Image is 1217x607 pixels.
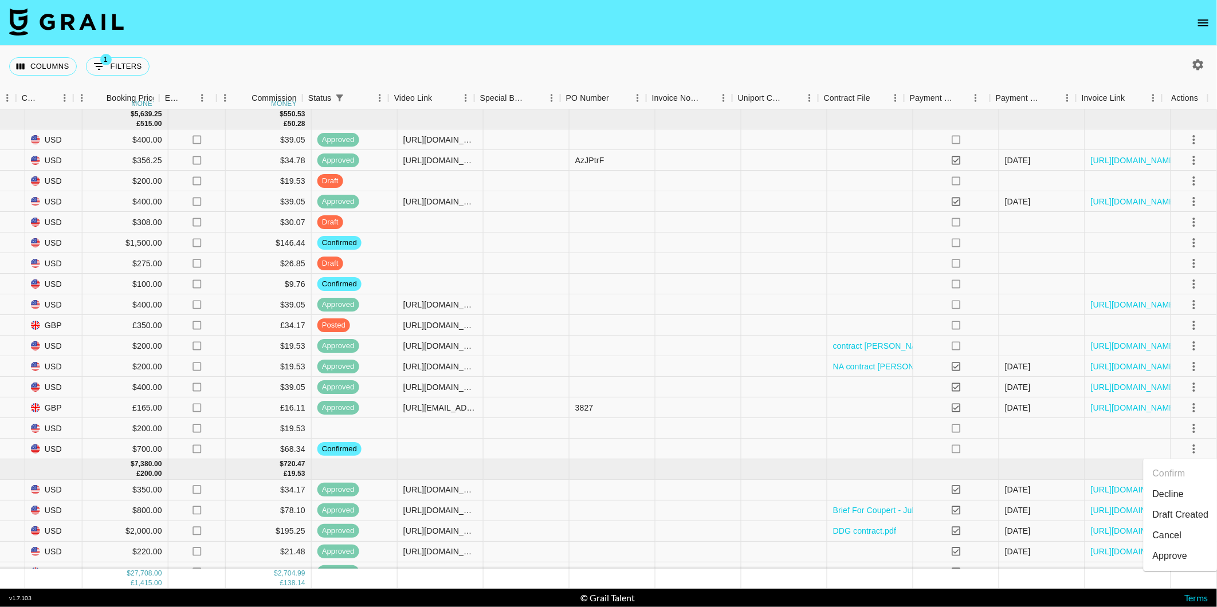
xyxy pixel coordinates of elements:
div: 17/09/2025 [1005,402,1031,413]
button: select merge strategy [1184,419,1204,438]
span: approved [317,299,359,310]
div: $220.00 [83,542,168,562]
div: GBP [25,562,83,583]
div: $9.76 [226,274,312,294]
div: £350.00 [83,315,168,336]
button: select merge strategy [1184,274,1204,294]
div: $200.00 [83,171,168,191]
div: $195.25 [226,521,312,542]
div: Contract File [824,87,870,109]
div: $39.05 [226,377,312,397]
div: Invoice Link [1076,87,1162,109]
div: https://www.tiktok.com/@thekfamily33/video/7541505004117478687?is_from_webapp=1&sender_device=pc&... [403,525,477,537]
div: 2,704.99 [278,569,305,578]
span: approved [317,155,359,166]
div: 29/08/2025 [1005,525,1031,537]
span: confirmed [317,238,362,249]
button: select merge strategy [1184,212,1204,232]
div: £ [131,578,135,588]
div: 5,639.25 [135,109,162,119]
div: Status [308,87,332,109]
div: $ [127,569,131,578]
div: Payment Sent [910,87,955,109]
span: approved [317,341,359,352]
span: approved [317,567,359,578]
a: Terms [1184,592,1208,603]
div: $39.05 [226,129,312,150]
div: $39.05 [226,191,312,212]
a: [URL][DOMAIN_NAME] [1091,361,1177,372]
div: https://www.tiktok.com/@carolineloves.you/video/7548839468300766466?is_from_webapp=1&sender_devic... [403,402,477,413]
div: USD [25,171,83,191]
div: $400.00 [83,294,168,315]
span: draft [317,217,343,228]
div: $19.53 [226,418,312,439]
div: Approve [1153,549,1188,563]
div: Currency [16,87,73,109]
div: $275.00 [83,253,168,274]
div: USD [25,294,83,315]
div: $26.85 [226,253,312,274]
div: 200.00 [140,469,162,479]
div: 08/09/2025 [1005,381,1031,393]
div: Video Link [394,87,433,109]
div: money [271,100,297,107]
div: $308.00 [83,212,168,232]
div: https://www.tiktok.com/@thekfamily33/video/7545597907307695390?is_from_webapp=1&sender_device=pc&... [403,196,477,207]
div: Invoice Notes [646,87,732,109]
div: Actions [1162,87,1208,109]
button: Menu [194,89,211,107]
div: GBP [25,315,83,336]
div: Invoice Notes [652,87,699,109]
div: https://www.tiktok.com/@thekfamily33/video/7546341330545298718?is_from_webapp=1&sender_device=pc&... [403,381,477,393]
button: select merge strategy [1184,233,1204,253]
div: Status [303,87,388,109]
div: USD [25,418,83,439]
div: USD [25,356,83,377]
div: 515.00 [140,119,162,129]
div: £200.00 [83,562,168,583]
div: $200.00 [83,356,168,377]
button: open drawer [1192,11,1215,34]
div: £19.53 [226,562,312,583]
button: select merge strategy [1184,439,1204,459]
div: https://www.tiktok.com/@yomidun/video/7534403183397866757?is_from_webapp=1&sender_device=pc&web_i... [403,484,477,495]
a: NA contract [PERSON_NAME].pdf [833,361,959,372]
div: GBP [25,397,83,418]
div: $ [131,109,135,119]
span: approved [317,361,359,372]
a: [URL][DOMAIN_NAME] [1091,299,1177,310]
div: $78.10 [226,500,312,521]
div: Commission [252,87,297,109]
div: £ [137,469,141,479]
div: $200.00 [83,418,168,439]
button: Sort [432,90,448,106]
button: Menu [73,89,91,107]
button: Menu [56,89,73,107]
div: £16.11 [226,397,312,418]
button: Menu [967,89,984,107]
a: [URL][DOMAIN_NAME] [1091,566,1177,578]
span: draft [317,258,343,269]
button: Sort [1125,90,1141,106]
div: © Grail Talent [581,592,635,604]
button: Sort [181,90,197,106]
button: Menu [629,89,646,107]
div: Expenses: Remove Commission? [159,87,217,109]
button: select merge strategy [1184,130,1204,149]
div: $100.00 [83,274,168,294]
div: Payment Sent Date [990,87,1076,109]
button: Menu [371,89,388,107]
div: 1,415.00 [135,578,162,588]
div: Video Link [388,87,474,109]
div: $39.05 [226,294,312,315]
div: USD [25,521,83,542]
div: 50.28 [288,119,305,129]
button: Select columns [9,57,77,76]
div: Expenses: Remove Commission? [165,87,181,109]
div: $30.07 [226,212,312,232]
div: USD [25,129,83,150]
div: 16/09/2025 [1005,566,1031,578]
div: $34.78 [226,150,312,171]
div: £ [280,578,284,588]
